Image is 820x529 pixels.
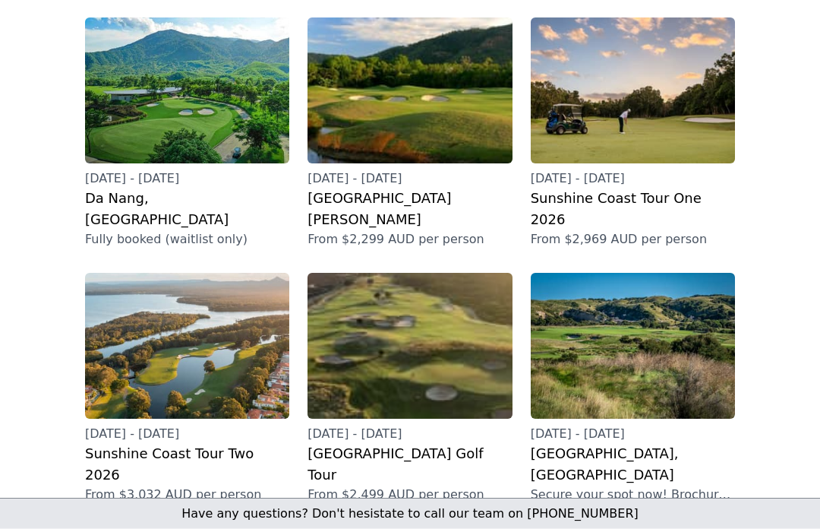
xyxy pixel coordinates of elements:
[307,486,512,505] p: From $2,499 AUD per person
[307,231,512,249] p: From $2,299 AUD per person
[307,274,512,505] a: [DATE] - [DATE][GEOGRAPHIC_DATA] Golf TourFrom $2,499 AUD per person
[85,426,289,444] p: [DATE] - [DATE]
[531,486,735,505] p: Secure your spot now! Brochure coming soon
[85,274,289,505] a: [DATE] - [DATE]Sunshine Coast Tour Two 2026From $3,032 AUD per person
[307,188,512,231] h2: [GEOGRAPHIC_DATA][PERSON_NAME]
[531,274,735,505] a: [DATE] - [DATE][GEOGRAPHIC_DATA], [GEOGRAPHIC_DATA]Secure your spot now! Brochure coming soon
[531,426,735,444] p: [DATE] - [DATE]
[85,444,289,486] h2: Sunshine Coast Tour Two 2026
[85,18,289,249] a: [DATE] - [DATE]Da Nang, [GEOGRAPHIC_DATA]Fully booked (waitlist only)
[85,188,289,231] h2: Da Nang, [GEOGRAPHIC_DATA]
[531,18,735,249] a: [DATE] - [DATE]Sunshine Coast Tour One 2026From $2,969 AUD per person
[307,444,512,486] h2: [GEOGRAPHIC_DATA] Golf Tour
[307,18,512,249] a: [DATE] - [DATE][GEOGRAPHIC_DATA][PERSON_NAME]From $2,299 AUD per person
[307,426,512,444] p: [DATE] - [DATE]
[85,231,289,249] p: Fully booked (waitlist only)
[531,444,735,486] h2: [GEOGRAPHIC_DATA], [GEOGRAPHIC_DATA]
[307,170,512,188] p: [DATE] - [DATE]
[85,486,289,505] p: From $3,032 AUD per person
[531,170,735,188] p: [DATE] - [DATE]
[531,188,735,231] h2: Sunshine Coast Tour One 2026
[531,231,735,249] p: From $2,969 AUD per person
[85,170,289,188] p: [DATE] - [DATE]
